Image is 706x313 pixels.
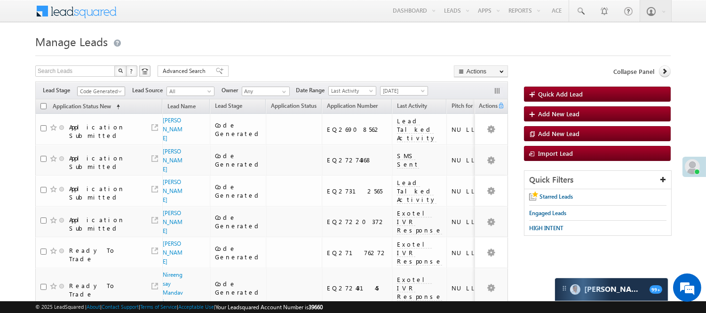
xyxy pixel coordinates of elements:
span: Actions [475,101,498,113]
span: Your Leadsquared Account Number is [215,304,323,311]
a: About [87,304,100,310]
div: Application Submitted [69,216,140,233]
img: carter-drag [561,285,568,292]
div: NULL [452,284,486,292]
span: [DATE] [381,87,425,95]
a: Application Status New (sorted ascending) [48,101,125,113]
span: Application Status New [53,103,111,110]
div: Code Generated [215,183,262,200]
span: Add New Lead [538,110,579,118]
a: Last Activity [392,101,432,113]
div: Code Generated [215,121,262,138]
span: (sorted ascending) [112,103,120,111]
span: Code Generated [78,87,122,96]
span: Lead Source [132,86,167,95]
span: All [167,87,212,96]
span: Lead Talked Activity [397,178,436,204]
div: Code Generated [215,152,262,169]
em: Start Chat [128,244,171,257]
img: Search [118,68,123,73]
button: ? [126,65,137,77]
a: Lead Stage [210,101,247,113]
span: Lead Stage [43,86,77,95]
a: Nireeng say Mandavi [163,271,183,305]
div: EQ26908562 [327,125,388,134]
div: EQ27274368 [327,156,388,164]
span: Lead Stage [215,102,242,109]
input: Check all records [40,103,47,109]
input: Type to Search [242,87,290,96]
a: Contact Support [102,304,139,310]
div: Code Generated [215,280,262,297]
span: SMS Sent [397,152,419,169]
span: ? [130,67,134,75]
img: d_60004797649_company_0_60004797649 [16,49,40,62]
div: Ready To Trade [69,281,140,298]
span: Engaged Leads [529,209,566,217]
div: NULL [452,187,486,195]
a: Lead Name [163,101,200,113]
span: Last Activity [329,87,373,95]
div: EQ27312565 [327,187,388,195]
div: NULL [452,156,486,164]
div: Code Generated [215,213,262,230]
div: Application Submitted [69,154,140,171]
span: Exotel IVR Response [397,275,442,301]
span: Collapse Panel [613,67,654,76]
span: Date Range [296,86,328,95]
a: Show All Items [277,87,289,96]
a: [PERSON_NAME] [163,148,182,173]
a: Application Number [322,101,382,113]
span: HIGH INTENT [529,225,563,232]
textarea: Type your message and hit 'Enter' [12,87,172,236]
span: Manage Leads [35,34,108,49]
span: Pitch for MF [452,102,482,109]
div: carter-dragCarter[PERSON_NAME]99+ [555,278,668,301]
a: All [167,87,214,96]
span: 39660 [309,304,323,311]
a: Acceptable Use [178,304,214,310]
div: Application Submitted [69,185,140,201]
span: Exotel IVR Response [397,209,442,234]
div: Minimize live chat window [154,5,177,27]
div: Application Submitted [69,123,140,140]
a: [PERSON_NAME] [163,117,182,142]
a: Code Generated [77,87,125,96]
span: Add New Lead [538,129,579,137]
a: Pitch for MF [447,101,487,113]
div: NULL [452,249,486,257]
a: Application Status [266,101,321,113]
div: NULL [452,125,486,134]
div: EQ27243145 [327,284,388,292]
span: Lead Talked Activity [397,117,436,142]
span: Quick Add Lead [538,90,583,98]
div: NULL [452,217,486,226]
a: [DATE] [380,86,428,96]
a: [PERSON_NAME] [163,178,182,203]
div: Quick Filters [524,171,671,189]
span: Owner [222,86,242,95]
a: [PERSON_NAME] [163,209,182,234]
span: Import Lead [538,149,573,157]
div: EQ27220372 [327,217,388,226]
span: Starred Leads [539,193,573,200]
div: Chat with us now [49,49,158,62]
div: Ready To Trade [69,246,140,263]
span: Exotel IVR Response [397,240,442,265]
a: Last Activity [328,86,376,96]
span: 99+ [650,285,662,294]
button: Actions [454,65,508,77]
a: [PERSON_NAME] [163,240,182,265]
div: EQ27176272 [327,249,388,257]
a: Terms of Service [140,304,177,310]
span: Application Number [327,102,378,109]
span: Advanced Search [163,67,208,75]
span: © 2025 LeadSquared | | | | | [35,303,323,312]
div: Code Generated [215,244,262,261]
span: Application Status [271,102,317,109]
